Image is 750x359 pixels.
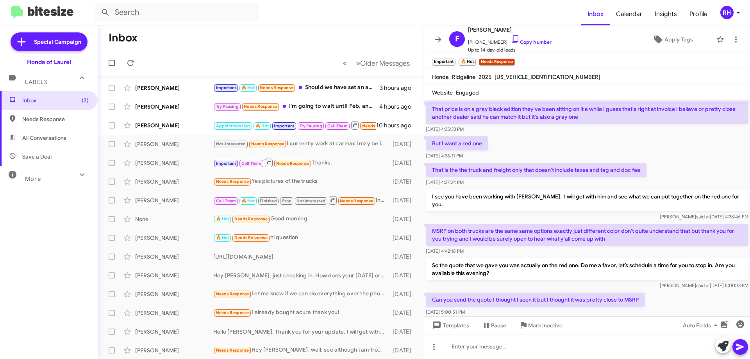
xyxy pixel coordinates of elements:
[216,161,236,166] span: Important
[426,258,748,280] p: So the quote that we gave you was actually on the red one. Do me a favor, let’s schedule a time f...
[135,271,213,279] div: [PERSON_NAME]
[213,346,389,355] div: Hey [PERSON_NAME], well, see although i am from [GEOGRAPHIC_DATA] near [GEOGRAPHIC_DATA] original...
[426,248,464,254] span: [DATE] 4:42:18 PM
[251,141,284,146] span: Needs Response
[426,102,748,124] p: That price is on a gray black edition they've been sitting on it a while I guess that's right at ...
[95,3,259,22] input: Search
[343,58,347,68] span: «
[213,271,389,279] div: Hey [PERSON_NAME], just checking in. How does your [DATE] or [DATE] look?
[426,136,488,150] p: But I want a red one
[213,214,389,223] div: Good morning
[213,195,389,205] div: Inbound Call
[34,38,81,46] span: Special Campaign
[660,214,748,220] span: [PERSON_NAME] [DATE] 4:38:46 PM
[468,46,552,54] span: Up to 14-day-old leads
[351,55,414,71] button: Next
[213,233,389,242] div: hi question
[479,59,515,66] small: Needs Response
[296,198,325,204] span: Not Interested
[216,348,249,353] span: Needs Response
[135,84,213,92] div: [PERSON_NAME]
[11,32,87,51] a: Special Campaign
[379,103,418,111] div: 4 hours ago
[360,59,410,68] span: Older Messages
[213,102,379,111] div: I'm going to wait until Feb. and get a 2022 model.
[216,235,229,240] span: 🔥 Hot
[512,318,569,332] button: Mark Inactive
[632,32,712,46] button: Apply Tags
[426,163,646,177] p: That is the the truck and freight only that doesn't include taxes and tag and doc fee
[456,89,479,96] span: Engaged
[432,89,453,96] span: Website
[389,271,418,279] div: [DATE]
[426,179,464,185] span: [DATE] 4:37:24 PM
[389,309,418,317] div: [DATE]
[25,175,41,182] span: More
[340,198,373,204] span: Needs Response
[135,121,213,129] div: [PERSON_NAME]
[389,159,418,167] div: [DATE]
[213,289,389,298] div: Let me know if we can do everything over the phone
[648,3,683,25] a: Insights
[426,189,748,211] p: I see you have been working with [PERSON_NAME]. I will get with him and see what we can put toget...
[389,234,418,242] div: [DATE]
[389,290,418,298] div: [DATE]
[452,73,475,80] span: Ridgeline
[216,291,249,296] span: Needs Response
[135,328,213,336] div: [PERSON_NAME]
[213,139,389,148] div: I currently work at carmax i may be interested in a sales position
[274,123,294,129] span: Important
[432,59,455,66] small: Important
[426,153,463,159] span: [DATE] 4:36:11 PM
[424,318,475,332] button: Templates
[213,177,389,186] div: Yes pictures of the trucks
[27,58,71,66] div: Honda of Laurel
[135,234,213,242] div: [PERSON_NAME]
[664,32,693,46] span: Apply Tags
[82,96,89,104] span: (3)
[475,318,512,332] button: Pause
[213,120,376,130] div: Good morning. This msg is for [PERSON_NAME] (Honda sales rep). I'm scheduled to meet w/ you this ...
[216,104,239,109] span: Try Pausing
[135,196,213,204] div: [PERSON_NAME]
[213,158,389,168] div: Thanks.
[459,59,475,66] small: 🔥 Hot
[479,73,491,80] span: 2025
[234,235,268,240] span: Needs Response
[260,85,293,90] span: Needs Response
[216,179,249,184] span: Needs Response
[683,3,714,25] span: Profile
[135,140,213,148] div: [PERSON_NAME]
[135,290,213,298] div: [PERSON_NAME]
[255,123,269,129] span: 🔥 Hot
[213,328,389,336] div: Hello [PERSON_NAME]. Thank you for your update. I will get with my team to see what's going on fo...
[216,85,236,90] span: Important
[581,3,610,25] span: Inbox
[696,214,710,220] span: said at
[338,55,352,71] button: Previous
[683,318,720,332] span: Auto Fields
[495,73,600,80] span: [US_VEHICLE_IDENTIFICATION_NUMBER]
[389,196,418,204] div: [DATE]
[22,134,66,142] span: All Conversations
[720,6,734,19] div: RH
[380,84,418,92] div: 3 hours ago
[135,346,213,354] div: [PERSON_NAME]
[491,318,506,332] span: Pause
[389,328,418,336] div: [DATE]
[216,123,250,129] span: Appointment Set
[135,159,213,167] div: [PERSON_NAME]
[135,103,213,111] div: [PERSON_NAME]
[468,34,552,46] span: [PHONE_NUMBER]
[241,161,262,166] span: Call Them
[389,215,418,223] div: [DATE]
[528,318,562,332] span: Mark Inactive
[610,3,648,25] a: Calendar
[109,32,137,44] h1: Inbox
[135,309,213,317] div: [PERSON_NAME]
[677,318,727,332] button: Auto Fields
[135,215,213,223] div: None
[276,161,309,166] span: Needs Response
